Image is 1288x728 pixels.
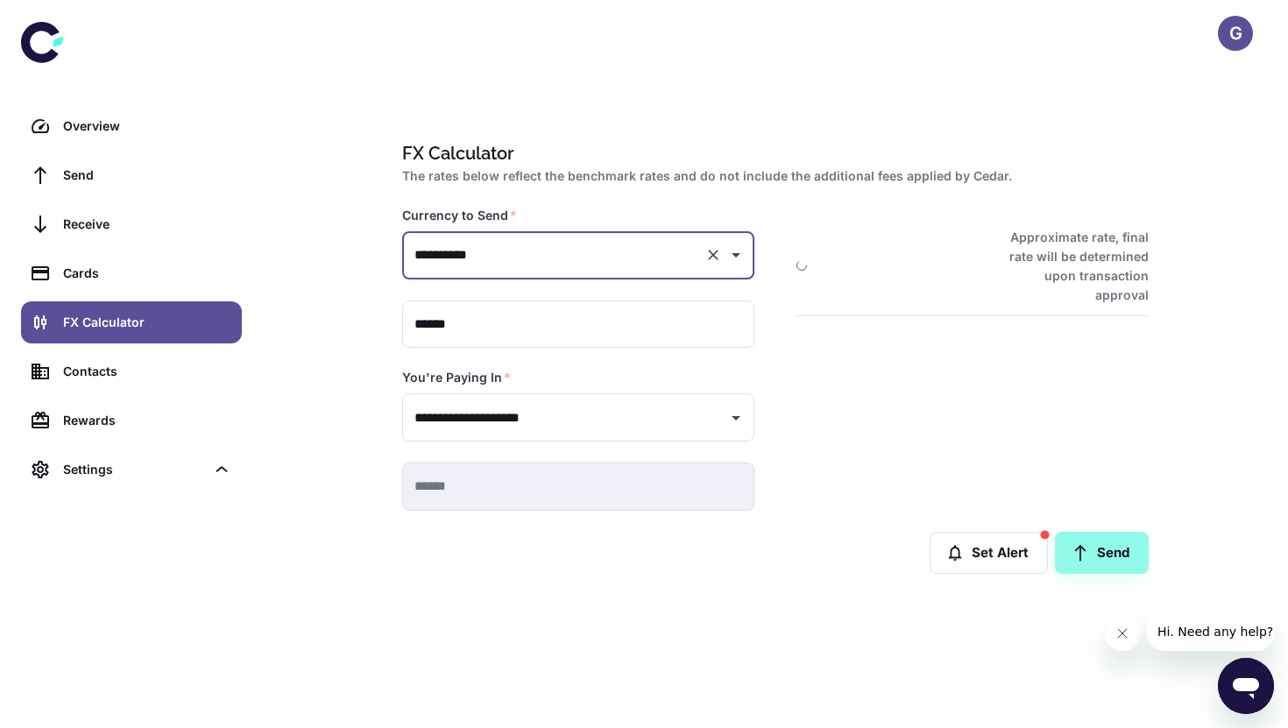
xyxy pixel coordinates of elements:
[21,399,242,442] a: Rewards
[21,301,242,343] a: FX Calculator
[21,203,242,245] a: Receive
[930,532,1048,574] button: Set Alert
[701,243,725,267] button: Clear
[402,140,1142,166] h1: FX Calculator
[63,166,231,185] div: Send
[1147,612,1274,651] iframe: Message from company
[1218,658,1274,714] iframe: Button to launch messaging window
[724,406,748,430] button: Open
[63,313,231,332] div: FX Calculator
[1218,16,1253,51] button: G
[63,411,231,430] div: Rewards
[63,215,231,234] div: Receive
[63,460,205,479] div: Settings
[63,362,231,381] div: Contacts
[402,207,517,224] label: Currency to Send
[724,243,748,267] button: Open
[1055,532,1149,574] a: Send
[21,252,242,294] a: Cards
[63,264,231,283] div: Cards
[990,228,1149,305] h6: Approximate rate, final rate will be determined upon transaction approval
[21,105,242,147] a: Overview
[1105,616,1140,651] iframe: Close message
[21,350,242,392] a: Contacts
[21,449,242,491] div: Settings
[402,369,511,386] label: You're Paying In
[21,154,242,196] a: Send
[63,117,231,136] div: Overview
